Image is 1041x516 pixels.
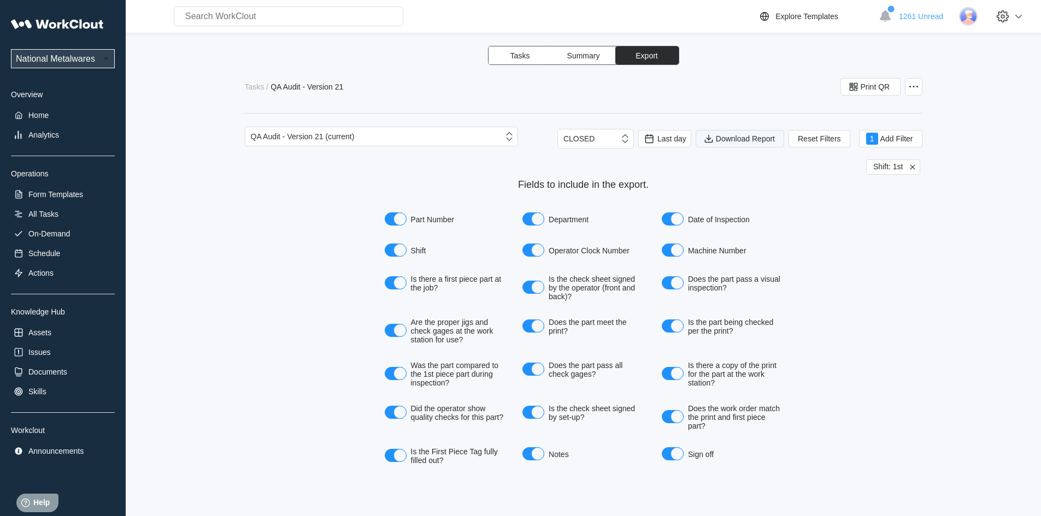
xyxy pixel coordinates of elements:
span: Download Report [716,135,775,143]
button: Does the part pass a visual inspection? [662,276,684,289]
button: Reset Filters [789,130,850,147]
div: On-Demand [28,229,70,238]
label: Is the part being checked per the print? [656,313,789,340]
button: Tasks [489,46,552,64]
button: 1Add Filter [859,130,922,147]
label: Shift [379,239,511,262]
button: Operator Clock Number [522,244,544,257]
button: Is the check sheet signed by set-up? [522,406,544,419]
a: Explore Templates [758,10,873,23]
label: Sign off [656,443,789,466]
button: Is the part being checked per the print? [662,319,684,333]
div: Fields to include in the export. [379,179,789,191]
label: Is the check sheet signed by the operator (front and back)? [516,270,650,305]
span: 1261 Unread [899,12,943,21]
button: Was the part compared to the 1st piece part during inspection? [385,367,407,380]
span: Reset Filters [798,135,841,143]
label: Is there a first piece part at the job? [379,270,511,296]
div: Form Templates [28,190,83,199]
button: Is there a first piece part at the job? [385,276,407,289]
label: Machine Number [656,239,789,262]
button: Is there a copy of the print for the part at the work station? [662,367,684,380]
div: Workclout [11,426,115,435]
span: Summary [567,52,600,60]
span: Print QR [861,83,890,91]
div: Tasks [245,82,264,91]
a: On-Demand [11,226,115,241]
a: Schedule [11,246,115,261]
img: user-3.png [959,7,978,26]
div: All Tasks [28,210,58,218]
div: QA Audit - Version 21 [270,82,343,91]
label: Was the part compared to the 1st piece part during inspection? [379,357,511,392]
a: Documents [11,364,115,379]
label: Are the proper jigs and check gages at the work station for use? [379,313,511,348]
label: Date of Inspection [656,208,789,231]
button: Part Number [385,212,407,226]
button: Did the operator show quality checks for this part? [385,406,407,419]
a: Home [11,108,115,123]
label: Did the operator show quality checks for this part? [379,400,511,426]
a: Form Templates [11,187,115,202]
a: Issues [11,345,115,360]
label: Part Number [379,208,511,231]
span: Add Filter [880,135,913,143]
a: All Tasks [11,206,115,222]
div: Schedule [28,249,60,258]
input: Search WorkClout [174,7,403,26]
a: Tasks [245,82,267,91]
label: Does the part pass all check gages? [516,357,650,383]
label: Is there a copy of the print for the part at the work station? [656,357,789,392]
button: Is the check sheet signed by the operator (front and back)? [522,281,544,294]
div: Issues [28,348,50,357]
div: Overview [11,90,115,99]
div: Skills [28,387,46,396]
button: Summary [552,46,615,64]
div: Actions [28,269,54,277]
button: Print QR [840,78,901,96]
a: Assets [11,325,115,340]
label: Is the First Piece Tag fully filled out? [379,443,511,469]
button: Machine Number [662,244,684,257]
div: Home [28,111,49,120]
span: Last day [657,134,686,143]
a: Skills [11,384,115,399]
button: Notes [522,447,544,460]
button: Are the proper jigs and check gages at the work station for use? [385,324,407,337]
a: Announcements [11,443,115,459]
div: Assets [28,328,51,337]
div: QA Audit - Version 21 (current) [251,132,355,141]
span: Export [636,52,657,60]
label: Does the part pass a visual inspection? [656,270,789,296]
label: Does the work order match the print and first piece part? [656,400,789,435]
span: Tasks [510,52,530,60]
label: Does the part meet the print? [516,313,650,340]
button: Does the work order match the print and first piece part? [662,410,684,423]
div: / [266,82,268,91]
button: Date of Inspection [662,212,684,226]
button: Sign off [662,447,684,460]
label: Operator Clock Number [516,239,650,262]
div: Explore Templates [775,12,838,21]
div: 1 [866,133,878,145]
div: Knowledge Hub [11,307,115,316]
button: Is the First Piece Tag fully filled out? [385,449,407,462]
div: Operations [11,169,115,178]
a: Actions [11,265,115,281]
div: Announcements [28,447,84,455]
div: Documents [28,367,67,376]
button: Does the part meet the print? [522,319,544,333]
button: Shift [385,244,407,257]
button: Export [615,46,679,64]
a: Analytics [11,127,115,143]
label: Department [516,208,650,231]
span: Shift: 1st [873,162,903,172]
button: Does the part pass all check gages? [522,363,544,376]
label: Notes [516,443,650,466]
button: Download Report [696,130,784,147]
div: Analytics [28,131,59,139]
div: CLOSED [563,134,595,143]
button: Department [522,212,544,226]
label: Is the check sheet signed by set-up? [516,400,650,426]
